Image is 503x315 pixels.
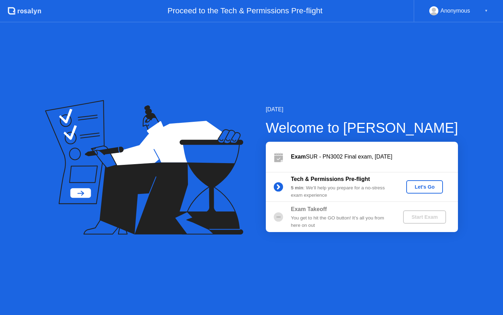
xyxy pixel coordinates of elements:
button: Start Exam [403,210,446,224]
button: Let's Go [406,180,443,194]
div: Start Exam [406,214,443,220]
b: Tech & Permissions Pre-flight [291,176,370,182]
div: Welcome to [PERSON_NAME] [266,117,458,138]
div: Anonymous [440,6,470,15]
div: Let's Go [409,184,440,190]
div: [DATE] [266,105,458,114]
b: Exam [291,154,306,160]
div: : We’ll help you prepare for a no-stress exam experience [291,184,392,199]
b: 5 min [291,185,304,190]
b: Exam Takeoff [291,206,327,212]
div: You get to hit the GO button! It’s all you from here on out [291,215,392,229]
div: SUR - PN3002 Final exam, [DATE] [291,153,458,161]
div: ▼ [484,6,488,15]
